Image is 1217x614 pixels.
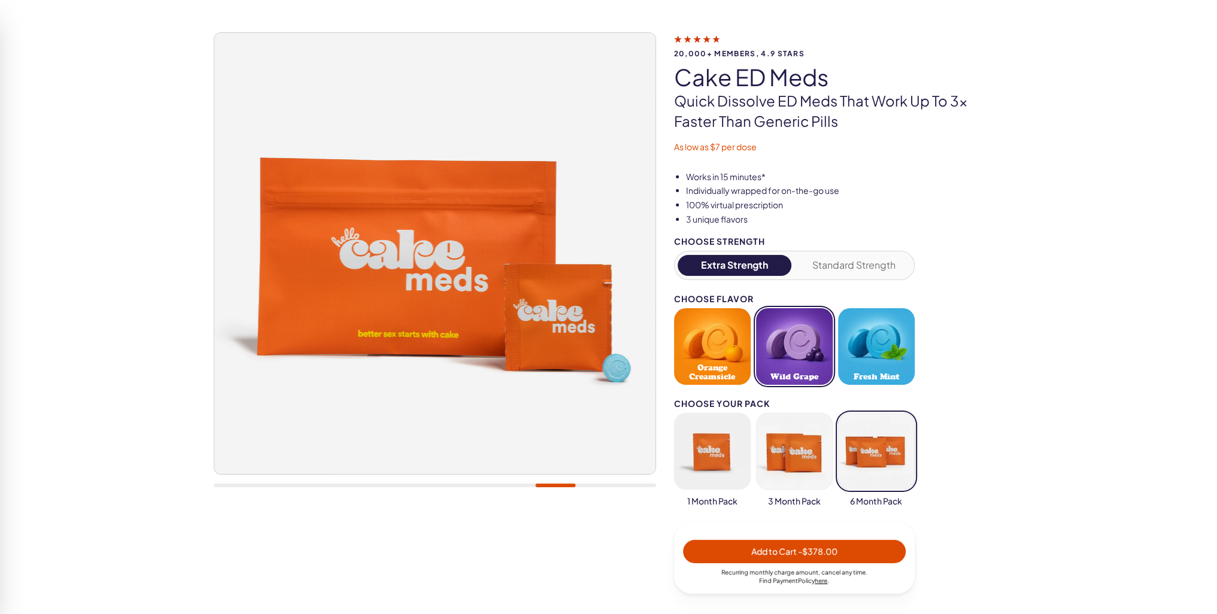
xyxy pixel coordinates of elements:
a: here [815,577,827,584]
img: Cake ED Meds [653,33,1094,474]
div: Recurring monthly charge amount , cancel any time. Policy . [683,568,906,585]
li: Works in 15 minutes* [686,171,1004,183]
div: Choose Flavor [674,294,915,303]
img: Cake ED Meds [212,33,653,474]
h1: Cake ED Meds [674,65,1004,90]
span: 3 Month Pack [768,496,821,507]
div: Choose Strength [674,237,915,246]
a: 20,000+ members, 4.9 stars [674,34,1004,57]
p: As low as $7 per dose [674,141,1004,153]
button: Add to Cart -$378.00 [683,540,906,563]
p: Quick dissolve ED Meds that work up to 3x faster than generic pills [674,91,1004,131]
span: Orange Creamsicle [678,363,747,381]
div: Choose your pack [674,399,915,408]
li: 100% virtual prescription [686,199,1004,211]
span: Fresh Mint [854,372,899,381]
span: Add to Cart [751,546,837,557]
span: Wild Grape [770,372,818,381]
button: Standard Strength [797,255,911,276]
span: Find Payment [759,577,798,584]
span: - $378.00 [798,546,837,557]
span: 1 Month Pack [687,496,738,507]
span: 6 Month Pack [850,496,902,507]
button: Extra Strength [678,255,792,276]
li: Individually wrapped for on-the-go use [686,185,1004,197]
span: 20,000+ members, 4.9 stars [674,50,1004,57]
li: 3 unique flavors [686,214,1004,226]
